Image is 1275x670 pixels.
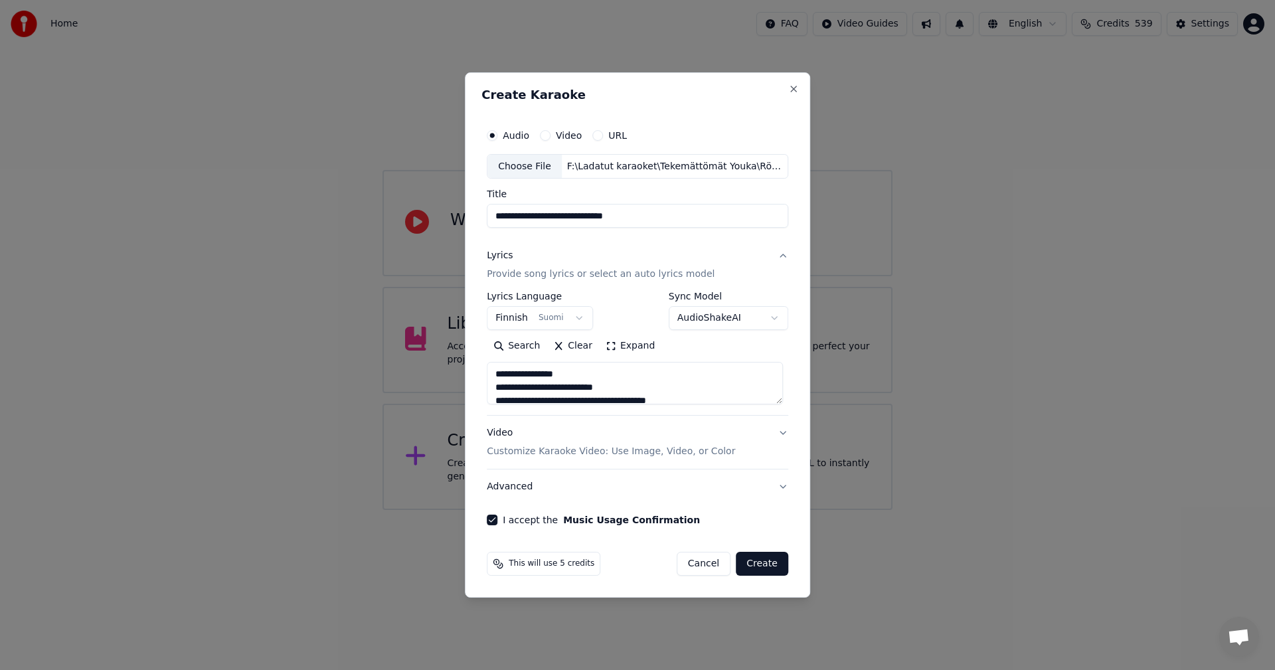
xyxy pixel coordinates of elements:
[599,336,661,357] button: Expand
[503,131,529,140] label: Audio
[503,515,700,525] label: I accept the
[562,160,788,173] div: F:\Ladatut karaoket\Tekemättömät Youka\Röyhkä\Kulta-aika on ohi [PERSON_NAME].m4a
[487,190,788,199] label: Title
[487,416,788,469] button: VideoCustomize Karaoke Video: Use Image, Video, or Color
[677,552,730,576] button: Cancel
[487,469,788,504] button: Advanced
[487,292,788,416] div: LyricsProvide song lyrics or select an auto lyrics model
[481,89,794,101] h2: Create Karaoke
[563,515,700,525] button: I accept the
[556,131,582,140] label: Video
[509,558,594,569] span: This will use 5 credits
[487,427,735,459] div: Video
[487,239,788,292] button: LyricsProvide song lyrics or select an auto lyrics model
[487,155,562,179] div: Choose File
[487,292,593,301] label: Lyrics Language
[608,131,627,140] label: URL
[736,552,788,576] button: Create
[487,336,547,357] button: Search
[547,336,599,357] button: Clear
[487,445,735,458] p: Customize Karaoke Video: Use Image, Video, or Color
[487,250,513,263] div: Lyrics
[669,292,788,301] label: Sync Model
[487,268,715,282] p: Provide song lyrics or select an auto lyrics model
